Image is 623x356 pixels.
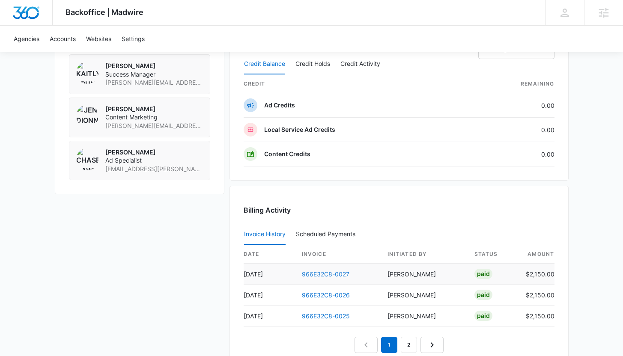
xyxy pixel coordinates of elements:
[244,75,464,93] th: credit
[340,54,380,74] button: Credit Activity
[76,148,98,170] img: Chase Hawkinson
[302,270,349,278] a: 966E32C8-0027
[244,205,554,215] h3: Billing Activity
[519,306,554,326] td: $2,150.00
[464,75,554,93] th: Remaining
[76,105,98,127] img: Jen Dionne
[9,26,45,52] a: Agencies
[355,337,444,353] nav: Pagination
[105,113,203,122] span: Content Marketing
[474,311,492,321] div: Paid
[264,125,335,134] p: Local Service Ad Credits
[76,62,98,84] img: Kaitlyn Brunswig
[244,285,295,306] td: [DATE]
[381,306,467,326] td: [PERSON_NAME]
[381,337,397,353] em: 1
[519,285,554,306] td: $2,150.00
[244,306,295,326] td: [DATE]
[519,245,554,264] th: amount
[295,245,381,264] th: invoice
[464,93,554,118] td: 0.00
[66,8,143,17] span: Backoffice | Madwire
[474,269,492,279] div: Paid
[244,54,285,74] button: Credit Balance
[105,122,203,130] span: [PERSON_NAME][EMAIL_ADDRESS][PERSON_NAME][DOMAIN_NAME]
[116,26,150,52] a: Settings
[468,245,519,264] th: status
[45,26,81,52] a: Accounts
[81,26,116,52] a: Websites
[464,118,554,142] td: 0.00
[244,264,295,285] td: [DATE]
[302,312,350,320] a: 966E32C8-0025
[105,62,203,70] p: [PERSON_NAME]
[244,245,295,264] th: date
[105,165,203,173] span: [EMAIL_ADDRESS][PERSON_NAME][DOMAIN_NAME]
[381,245,467,264] th: Initiated By
[295,54,330,74] button: Credit Holds
[420,337,444,353] a: Next Page
[105,148,203,157] p: [PERSON_NAME]
[381,285,467,306] td: [PERSON_NAME]
[401,337,417,353] a: Page 2
[381,264,467,285] td: [PERSON_NAME]
[302,291,350,299] a: 966E32C8-0026
[264,101,295,110] p: Ad Credits
[464,142,554,166] td: 0.00
[519,264,554,285] td: $2,150.00
[244,224,286,245] button: Invoice History
[105,78,203,87] span: [PERSON_NAME][EMAIL_ADDRESS][DOMAIN_NAME]
[264,150,310,158] p: Content Credits
[474,290,492,300] div: Paid
[105,70,203,79] span: Success Manager
[105,156,203,165] span: Ad Specialist
[296,231,359,237] div: Scheduled Payments
[105,105,203,113] p: [PERSON_NAME]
